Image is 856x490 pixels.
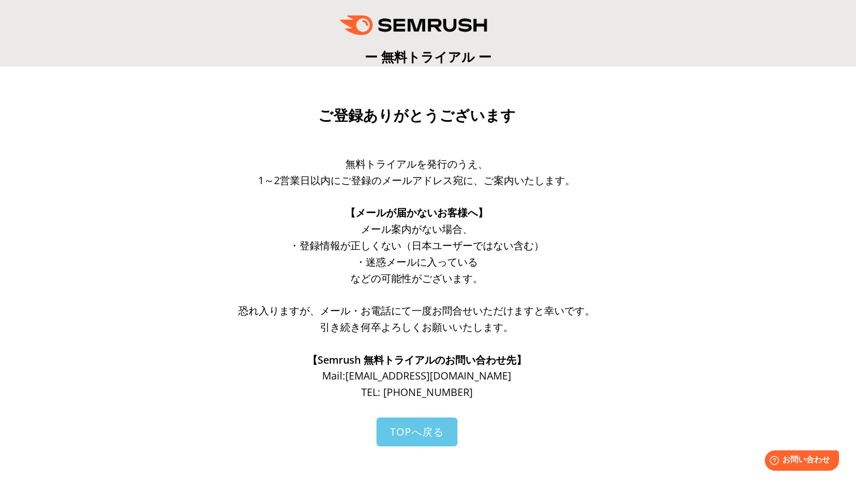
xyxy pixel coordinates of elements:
span: TEL: [PHONE_NUMBER] [361,385,473,399]
span: ・登録情報が正しくない（日本ユーザーではない含む） [289,238,544,252]
span: TOPへ戻る [390,425,444,438]
span: 【Semrush 無料トライアルのお問い合わせ先】 [307,353,527,367]
span: 恐れ入りますが、メール・お電話にて一度お問合せいただけますと幸いです。 [238,304,595,317]
span: 【メールが届かないお客様へ】 [345,206,488,219]
span: Mail: [EMAIL_ADDRESS][DOMAIN_NAME] [322,369,511,382]
span: ・迷惑メールに入っている [356,255,478,269]
a: TOPへ戻る [376,417,457,446]
iframe: Help widget launcher [755,446,844,478]
span: ご登録ありがとうございます [318,107,516,124]
span: ー 無料トライアル ー [365,48,491,66]
span: などの可能性がございます。 [350,271,483,285]
span: 引き続き何卒よろしくお願いいたします。 [320,320,513,334]
span: 1～2営業日以内にご登録のメールアドレス宛に、ご案内いたします。 [258,173,575,187]
span: メール案内がない場合、 [361,222,473,236]
span: 無料トライアルを発行のうえ、 [345,157,488,171]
